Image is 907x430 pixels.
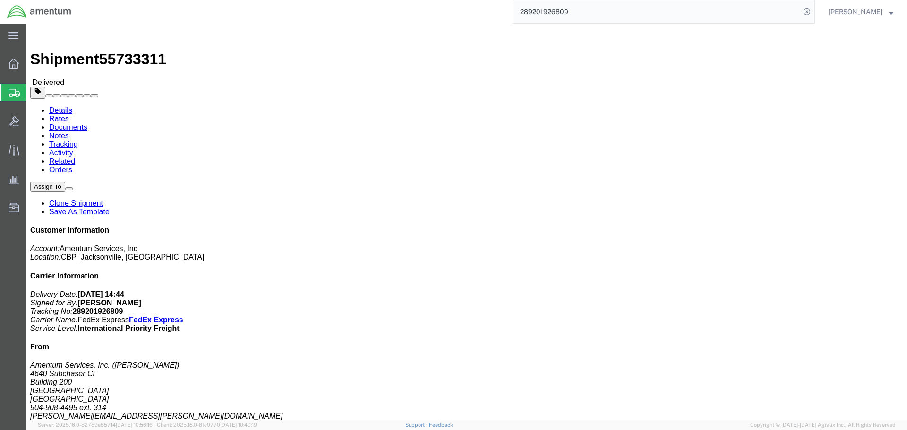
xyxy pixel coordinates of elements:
[157,422,257,428] span: Client: 2025.16.0-8fc0770
[220,422,257,428] span: [DATE] 10:40:19
[26,24,907,420] iframe: FS Legacy Container
[38,422,153,428] span: Server: 2025.16.0-82789e55714
[429,422,453,428] a: Feedback
[828,6,894,17] button: [PERSON_NAME]
[116,422,153,428] span: [DATE] 10:56:16
[513,0,800,23] input: Search for shipment number, reference number
[829,7,882,17] span: Nick Riddle
[750,421,896,429] span: Copyright © [DATE]-[DATE] Agistix Inc., All Rights Reserved
[7,5,72,19] img: logo
[405,422,429,428] a: Support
